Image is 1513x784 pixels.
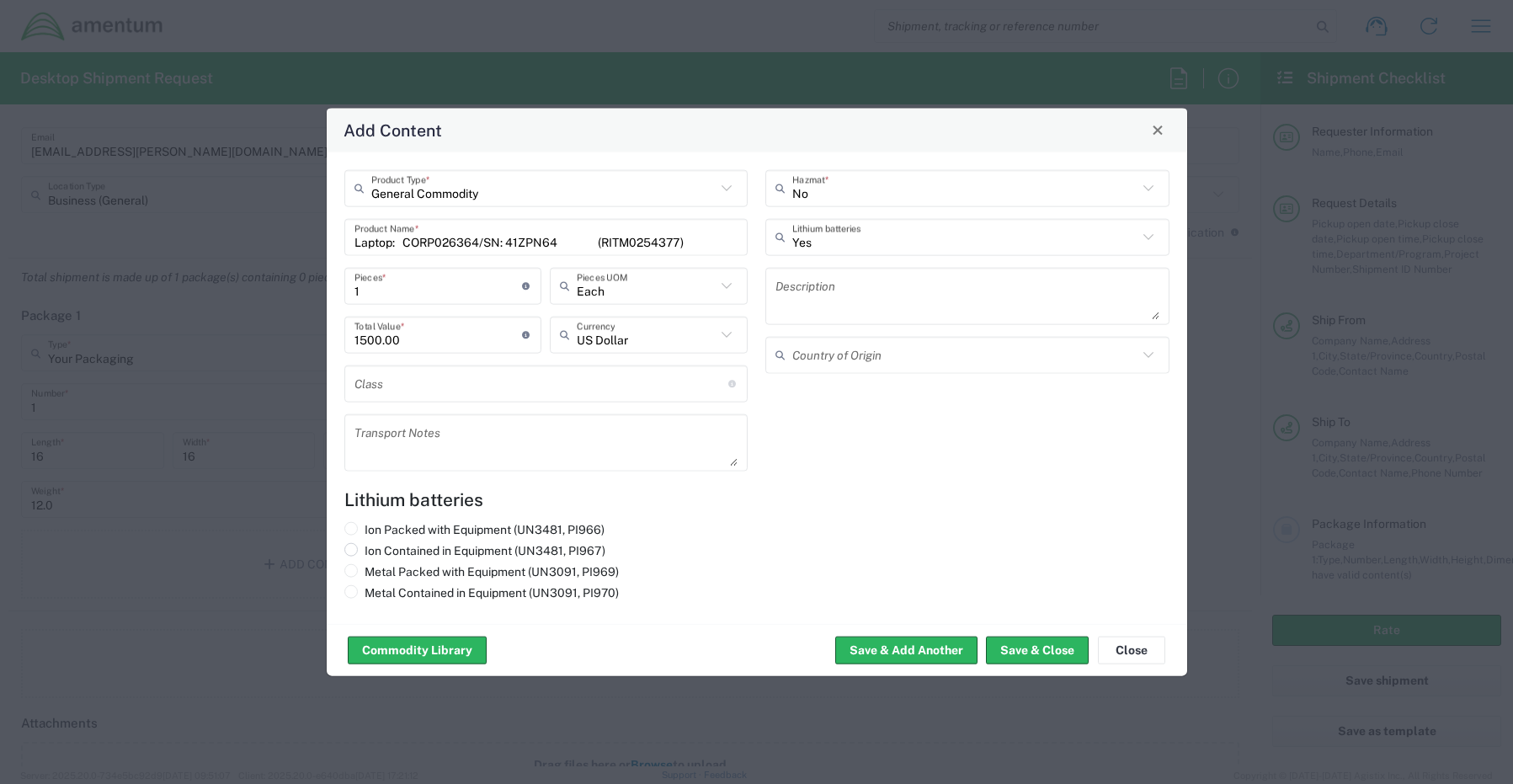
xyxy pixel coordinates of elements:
[986,637,1089,664] button: Save & Close
[344,521,605,536] label: Ion Packed with Equipment (UN3481, PI966)
[344,584,619,600] label: Metal Contained in Equipment (UN3091, PI970)
[344,563,619,579] label: Metal Packed with Equipment (UN3091, PI969)
[1146,118,1169,141] button: Close
[344,542,605,557] label: Ion Contained in Equipment (UN3481, PI967)
[348,637,487,664] button: Commodity Library
[1098,637,1165,664] button: Close
[344,488,1169,509] h4: Lithium batteries
[835,637,978,664] button: Save & Add Another
[344,117,442,141] h4: Add Content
